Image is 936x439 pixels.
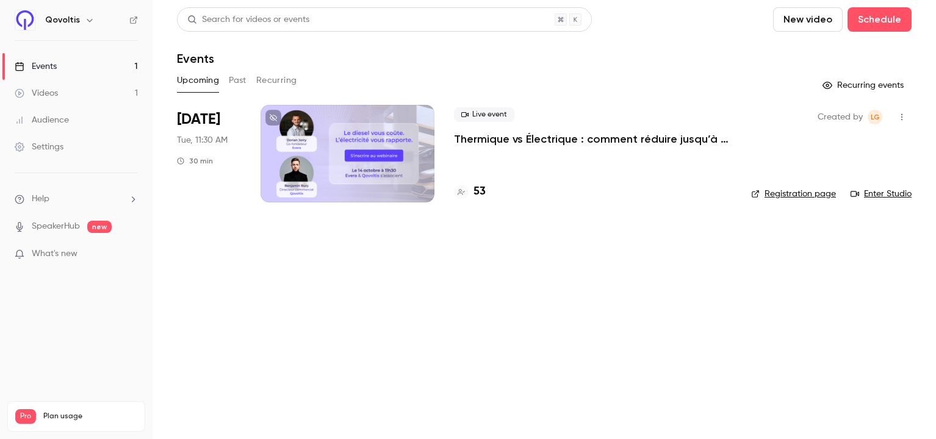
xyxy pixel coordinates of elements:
[773,7,843,32] button: New video
[15,141,63,153] div: Settings
[32,220,80,233] a: SpeakerHub
[851,188,912,200] a: Enter Studio
[177,71,219,90] button: Upcoming
[15,10,35,30] img: Qovoltis
[177,156,213,166] div: 30 min
[177,105,241,202] div: Oct 14 Tue, 11:30 AM (Europe/Paris)
[817,76,912,95] button: Recurring events
[868,110,882,124] span: lorraine gard
[454,107,514,122] span: Live event
[751,188,836,200] a: Registration page
[818,110,863,124] span: Created by
[15,87,58,99] div: Videos
[187,13,309,26] div: Search for videos or events
[43,412,137,421] span: Plan usage
[229,71,247,90] button: Past
[473,184,486,200] h4: 53
[454,184,486,200] a: 53
[177,134,228,146] span: Tue, 11:30 AM
[15,409,36,424] span: Pro
[45,14,80,26] h6: Qovoltis
[871,110,880,124] span: lg
[15,114,69,126] div: Audience
[177,110,220,129] span: [DATE]
[848,7,912,32] button: Schedule
[177,51,214,66] h1: Events
[32,193,49,205] span: Help
[15,60,57,73] div: Events
[256,71,297,90] button: Recurring
[87,221,112,233] span: new
[32,248,77,260] span: What's new
[454,132,732,146] a: Thermique vs Électrique : comment réduire jusqu’à 40% le coût total de votre flotte
[15,193,138,205] li: help-dropdown-opener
